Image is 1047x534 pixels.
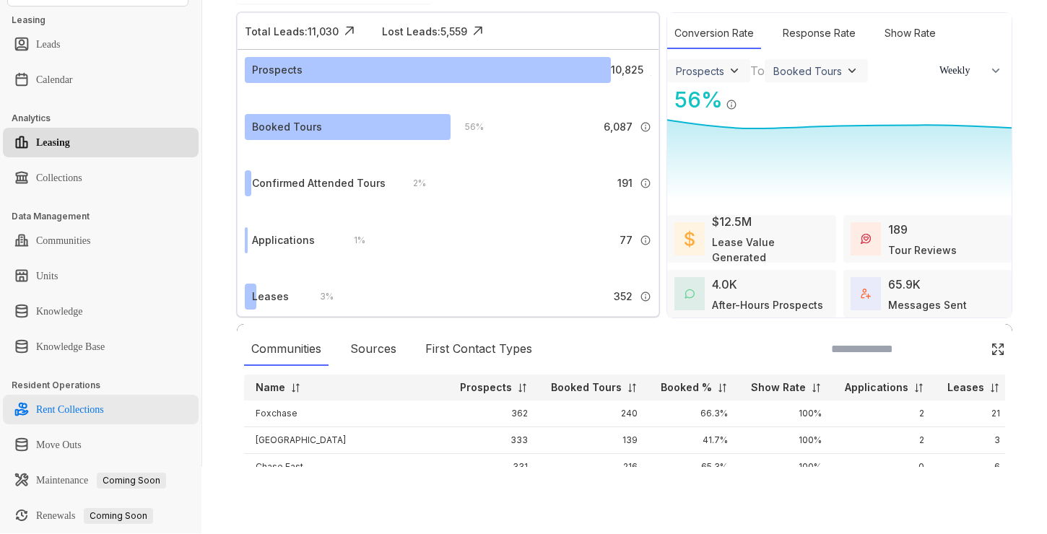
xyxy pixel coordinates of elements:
img: Click Icon [991,342,1005,356]
h3: Data Management [12,210,201,223]
span: 352 [614,289,633,305]
p: Leases [947,380,984,395]
td: 240 [539,400,649,427]
li: Communities [3,226,199,255]
img: LeaseValue [685,230,695,248]
td: 100% [739,454,833,481]
td: 0 [833,454,936,481]
td: 333 [448,427,539,454]
div: 189 [888,221,908,238]
div: To [750,62,765,79]
td: 216 [539,454,649,481]
td: 41.7% [649,427,739,454]
li: Collections [3,163,199,193]
img: ViewFilterArrow [845,64,859,78]
a: Knowledge [36,297,83,326]
div: Conversion Rate [667,18,761,49]
li: Leads [3,30,199,59]
p: Prospects [460,380,512,395]
a: Calendar [36,66,73,95]
li: Rent Collections [3,395,199,424]
li: Maintenance [3,465,199,495]
a: Leads [36,30,60,59]
div: Applications [252,232,315,248]
div: Prospects [676,65,724,77]
li: Knowledge Base [3,332,199,362]
li: Units [3,261,199,291]
li: Leasing [3,128,199,157]
div: Prospects [252,62,303,78]
span: Coming Soon [84,508,153,524]
div: 3 % [305,289,334,305]
td: 2 [833,400,936,427]
td: 100% [739,427,833,454]
a: Collections [36,164,82,193]
td: 100% [739,400,833,427]
div: Lost Leads: 5,559 [382,24,467,39]
img: sorting [989,382,1000,393]
img: Info [640,291,651,302]
td: 362 [448,400,539,427]
p: Name [256,380,285,395]
img: TourReviews [861,234,871,244]
div: Show Rate [877,18,943,49]
td: 6 [936,454,1012,481]
td: 21 [936,400,1012,427]
div: $12.5M [712,213,752,230]
div: 1 % [339,232,365,248]
div: 56 % [667,84,723,116]
div: Tour Reviews [888,242,957,258]
img: ViewFilterArrow [727,64,742,78]
img: sorting [811,382,822,393]
td: 3 [936,427,1012,454]
img: Info [640,121,651,133]
span: 6,087 [604,119,633,135]
h3: Analytics [12,112,201,125]
img: AfterHoursConversations [685,289,695,299]
a: Move Outs [36,431,82,460]
li: Move Outs [3,430,199,460]
div: Sources [343,333,404,366]
td: [GEOGRAPHIC_DATA] [244,427,448,454]
li: Knowledge [3,297,199,326]
img: Info [651,75,651,76]
span: 77 [620,232,633,248]
h3: Resident Operations [12,379,201,392]
td: 66.3% [649,400,739,427]
td: 139 [539,427,649,454]
a: Units [36,262,58,291]
a: RenewalsComing Soon [36,502,153,530]
div: Lease Value Generated [712,235,829,265]
div: 2 % [399,175,426,191]
div: Total Leads: 11,030 [245,24,339,39]
div: 65.9K [888,276,921,293]
a: Knowledge Base [36,333,105,362]
span: 10,825 [611,62,643,78]
li: Renewals [3,501,199,530]
span: Weekly [939,64,983,78]
div: 56 % [451,119,484,135]
img: sorting [290,382,301,393]
p: Booked % [661,380,712,395]
img: sorting [913,382,924,393]
div: Confirmed Attended Tours [252,175,386,191]
img: Info [640,178,651,189]
div: Communities [244,333,329,366]
div: Leases [252,289,289,305]
img: sorting [517,382,528,393]
img: Info [640,235,651,246]
span: 191 [617,175,633,191]
p: Applications [845,380,908,395]
button: Weekly [931,58,1012,84]
div: Response Rate [776,18,863,49]
img: sorting [717,382,728,393]
div: Messages Sent [888,297,967,312]
td: Chase East [244,454,448,481]
div: Booked Tours [252,119,322,135]
img: SearchIcon [960,343,973,355]
img: Click Icon [737,86,759,108]
img: Info [726,99,737,110]
h3: Leasing [12,14,201,27]
div: First Contact Types [418,333,539,366]
a: Rent Collections [36,395,104,424]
